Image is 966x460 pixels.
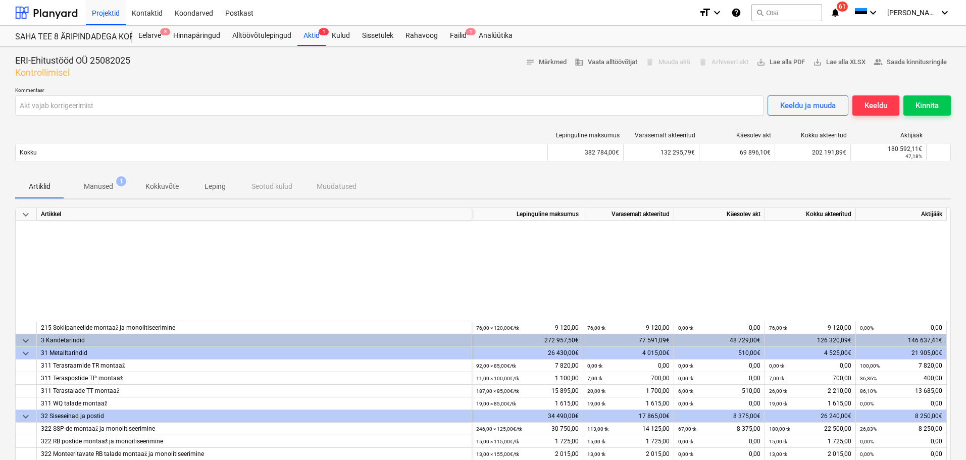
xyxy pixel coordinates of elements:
span: save_alt [756,58,766,67]
div: Sissetulek [356,26,399,46]
div: 9 120,00 [587,322,670,334]
span: business [575,58,584,67]
div: 2 210,00 [769,385,851,397]
div: 180 592,11€ [855,145,922,152]
div: 311 Teraspostide TP montaaž [41,372,468,385]
small: 113,00 tk [587,426,608,432]
i: keyboard_arrow_down [939,7,951,19]
div: 9 120,00 [476,322,579,334]
small: 67,00 tk [678,426,696,432]
small: 0,00 tk [769,363,784,369]
div: 30 750,00 [476,423,579,435]
small: 13,00 tk [587,451,605,457]
div: 0,00 [678,322,760,334]
button: Otsi [751,4,822,21]
span: keyboard_arrow_down [20,411,32,423]
div: Käesolev akt [674,208,765,221]
div: 32 Siseseinad ja postid [41,410,468,423]
small: 13,00 tk [769,451,787,457]
div: Aktijääk [855,132,923,139]
small: 19,00 tk [769,401,787,406]
small: 19,00 × 85,00€ / tk [476,401,516,406]
i: format_size [699,7,711,19]
span: keyboard_arrow_down [20,209,32,221]
span: 1 [116,176,126,186]
div: 26 240,00€ [765,410,856,423]
small: 7,00 tk [587,376,602,381]
p: Artiklid [27,181,52,192]
div: 382 784,00€ [547,144,623,161]
div: Kokku akteeritud [779,132,847,139]
div: 215 Soklipaneelide montaaž ja monolitiseerimine [41,322,468,334]
div: 0,00 [678,360,760,372]
small: 15,00 × 115,00€ / tk [476,439,519,444]
div: 1 700,00 [587,385,670,397]
small: 0,00 tk [678,325,693,331]
small: 187,00 × 85,00€ / tk [476,388,519,394]
p: Kommentaar [15,87,764,95]
small: 19,00 tk [587,401,605,406]
div: 77 591,09€ [583,334,674,347]
span: keyboard_arrow_down [20,335,32,347]
div: Varasemalt akteeritud [628,132,695,139]
p: Kontrollimisel [15,67,130,79]
div: Kinnita [916,99,939,112]
small: 20,00 tk [587,388,605,394]
small: 86,10% [860,388,877,394]
div: Lepinguline maksumus [552,132,620,139]
small: 0,00 tk [678,451,693,457]
div: 48 729,00€ [674,334,765,347]
div: 0,00 [678,435,760,448]
small: 0,00% [860,401,874,406]
small: 26,00 tk [769,388,787,394]
a: Analüütika [473,26,519,46]
span: save_alt [813,58,822,67]
span: Lae alla PDF [756,57,805,68]
div: 700,00 [769,372,851,385]
div: 21 905,00€ [856,347,947,360]
div: 126 320,09€ [765,334,856,347]
div: 1 725,00 [769,435,851,448]
small: 0,00 tk [678,363,693,369]
small: 92,00 × 85,00€ / tk [476,363,516,369]
small: 0,00 tk [678,376,693,381]
div: 272 957,50€ [472,334,583,347]
div: 8 375,00€ [674,410,765,423]
button: Keeldu [852,95,899,116]
span: [PERSON_NAME][GEOGRAPHIC_DATA] [887,9,938,17]
a: Eelarve8 [132,26,167,46]
small: 15,00 tk [587,439,605,444]
div: 0,00 [587,360,670,372]
div: 15 895,00 [476,385,579,397]
a: Rahavoog [399,26,444,46]
a: Kulud [326,26,356,46]
small: 76,00 tk [769,325,787,331]
div: 0,00 [678,397,760,410]
small: 0,00 tk [587,363,602,369]
div: 510,00€ [674,347,765,360]
div: 1 615,00 [769,397,851,410]
div: 8 250,00€ [856,410,947,423]
div: Varasemalt akteeritud [583,208,674,221]
div: Aktid [297,26,326,46]
p: Kokku [20,148,37,157]
div: 7 820,00 [476,360,579,372]
button: Vaata alltöövõtjat [571,55,641,70]
button: Kinnita [903,95,951,116]
small: 6,00 tk [678,388,693,394]
span: 8 [160,28,170,35]
div: Lepinguline maksumus [472,208,583,221]
div: 1 615,00 [476,397,579,410]
div: 34 490,00€ [472,410,583,423]
button: Keeldu ja muuda [768,95,848,116]
div: 311 WQ talade montaaž [41,397,468,410]
div: 1 615,00 [587,397,670,410]
small: 76,00 × 120,00€ / tk [476,325,519,331]
small: 7,00 tk [769,376,784,381]
small: 47,18% [905,154,922,159]
span: 1 [466,28,476,35]
div: 69 896,10€ [699,144,775,161]
div: 7 820,00 [860,360,942,372]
